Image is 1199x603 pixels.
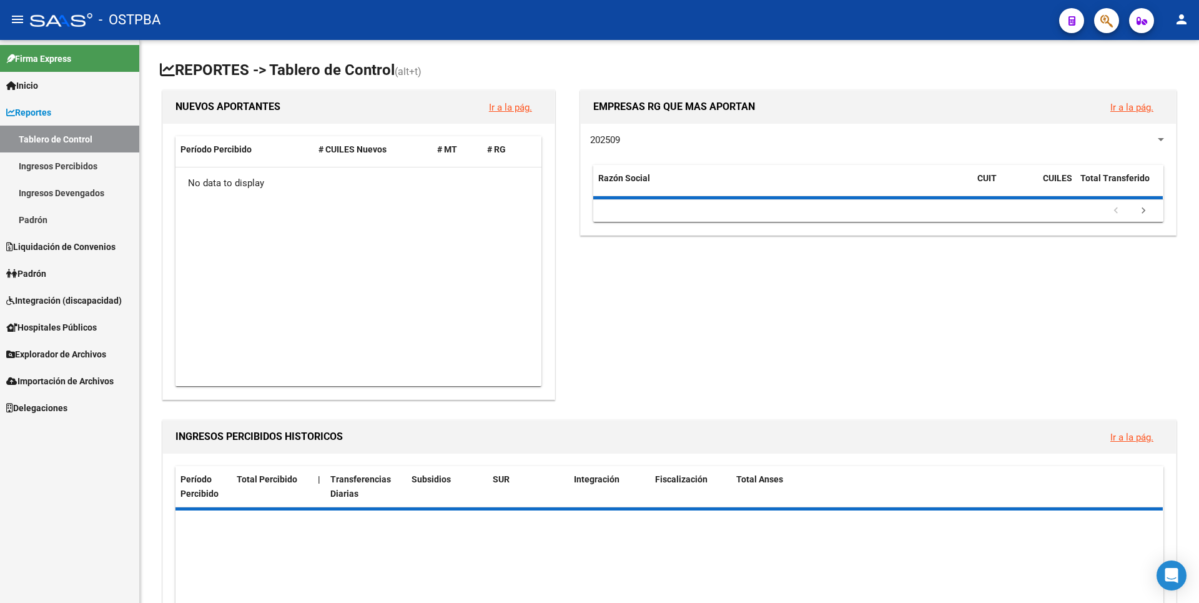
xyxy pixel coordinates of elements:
[237,474,297,484] span: Total Percibido
[977,173,997,183] span: CUIT
[6,240,116,254] span: Liquidación de Convenios
[1038,165,1075,206] datatable-header-cell: CUILES
[6,321,97,334] span: Hospitales Públicos
[330,474,391,499] span: Transferencias Diarias
[731,466,1153,507] datatable-header-cell: Total Anses
[6,347,106,361] span: Explorador de Archivos
[736,474,783,484] span: Total Anses
[479,96,542,119] button: Ir a la pág.
[489,102,532,113] a: Ir a la pág.
[488,466,569,507] datatable-header-cell: SUR
[6,267,46,281] span: Padrón
[1104,204,1128,218] a: go to previous page
[1110,102,1153,113] a: Ir a la pág.
[10,12,25,27] mat-icon: menu
[6,374,114,388] span: Importación de Archivos
[175,167,541,199] div: No data to display
[1100,96,1163,119] button: Ir a la pág.
[318,144,387,154] span: # CUILES Nuevos
[407,466,488,507] datatable-header-cell: Subsidios
[482,136,532,163] datatable-header-cell: # RG
[1157,561,1187,591] div: Open Intercom Messenger
[175,136,313,163] datatable-header-cell: Período Percibido
[493,474,510,484] span: SUR
[1075,165,1163,206] datatable-header-cell: Total Transferido
[437,144,457,154] span: # MT
[6,106,51,119] span: Reportes
[1174,12,1189,27] mat-icon: person
[574,474,619,484] span: Integración
[175,466,232,507] datatable-header-cell: Período Percibido
[1043,173,1072,183] span: CUILES
[313,466,325,507] datatable-header-cell: |
[175,431,343,442] span: INGRESOS PERCIBIDOS HISTORICOS
[175,101,280,112] span: NUEVOS APORTANTES
[6,294,122,307] span: Integración (discapacidad)
[1110,432,1153,443] a: Ir a la pág.
[487,144,506,154] span: # RG
[395,66,422,77] span: (alt+t)
[569,466,650,507] datatable-header-cell: Integración
[598,173,650,183] span: Razón Social
[1100,426,1163,449] button: Ir a la pág.
[180,474,219,499] span: Período Percibido
[593,101,755,112] span: EMPRESAS RG QUE MAS APORTAN
[318,474,320,484] span: |
[655,474,708,484] span: Fiscalización
[232,466,313,507] datatable-header-cell: Total Percibido
[412,474,451,484] span: Subsidios
[99,6,160,34] span: - OSTPBA
[160,60,1179,82] h1: REPORTES -> Tablero de Control
[313,136,433,163] datatable-header-cell: # CUILES Nuevos
[593,165,972,206] datatable-header-cell: Razón Social
[650,466,731,507] datatable-header-cell: Fiscalización
[180,144,252,154] span: Período Percibido
[972,165,1038,206] datatable-header-cell: CUIT
[6,401,67,415] span: Delegaciones
[1080,173,1150,183] span: Total Transferido
[6,52,71,66] span: Firma Express
[590,134,620,146] span: 202509
[432,136,482,163] datatable-header-cell: # MT
[325,466,407,507] datatable-header-cell: Transferencias Diarias
[1132,204,1155,218] a: go to next page
[6,79,38,92] span: Inicio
